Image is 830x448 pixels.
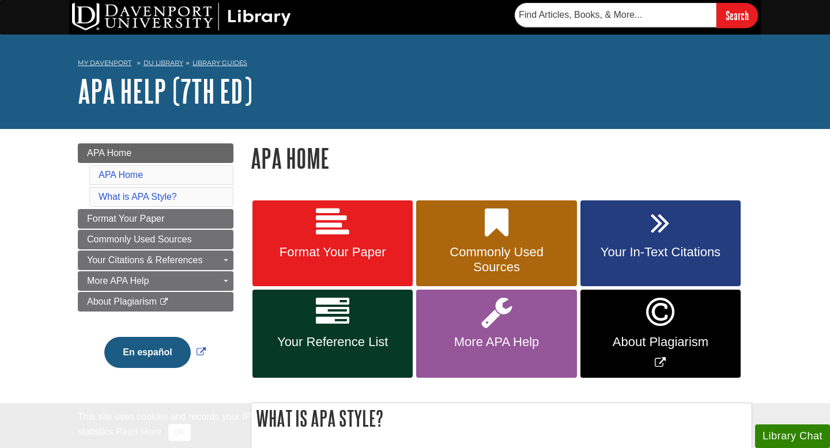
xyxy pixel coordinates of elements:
div: Guide Page Menu [78,143,233,388]
a: Commonly Used Sources [78,230,233,249]
a: Format Your Paper [252,200,413,287]
span: Format Your Paper [87,214,164,223]
span: Format Your Paper [261,245,404,260]
a: APA Home [99,170,143,180]
nav: breadcrumb [78,55,752,74]
span: Commonly Used Sources [425,245,568,275]
input: Find Articles, Books, & More... [515,3,716,27]
button: Library Chat [755,424,830,448]
span: About Plagiarism [589,335,732,350]
a: More APA Help [416,290,576,378]
a: APA Help (7th Ed) [78,73,252,109]
span: Your Citations & References [87,255,202,265]
form: Searches DU Library's articles, books, and more [515,3,758,28]
span: More APA Help [425,335,568,350]
a: Your In-Text Citations [580,200,741,287]
a: What is APA Style? [99,192,177,202]
button: En español [104,337,190,368]
a: Read More [116,427,161,436]
input: Search [716,3,758,28]
a: DU Library [144,59,183,67]
img: DU Library [72,3,291,31]
span: About Plagiarism [87,297,157,306]
div: This site uses cookies and records your IP address for usage statistics. Additionally, we use Goo... [78,410,752,441]
span: More APA Help [87,276,149,286]
span: Your Reference List [261,335,404,350]
a: More APA Help [78,271,233,291]
a: About Plagiarism [78,292,233,312]
a: Link opens in new window [580,290,741,378]
button: Close [168,424,191,441]
i: This link opens in a new window [159,298,169,306]
a: Your Citations & References [78,250,233,270]
span: APA Home [87,148,131,158]
h1: APA Home [251,143,752,173]
a: Library Guides [193,59,247,67]
a: APA Home [78,143,233,163]
a: Link opens in new window [101,347,208,357]
a: Commonly Used Sources [416,200,576,287]
h2: What is APA Style? [251,403,752,434]
a: My Davenport [78,58,131,68]
span: Your In-Text Citations [589,245,732,260]
span: Commonly Used Sources [87,234,191,244]
a: Format Your Paper [78,209,233,229]
a: Your Reference List [252,290,413,378]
